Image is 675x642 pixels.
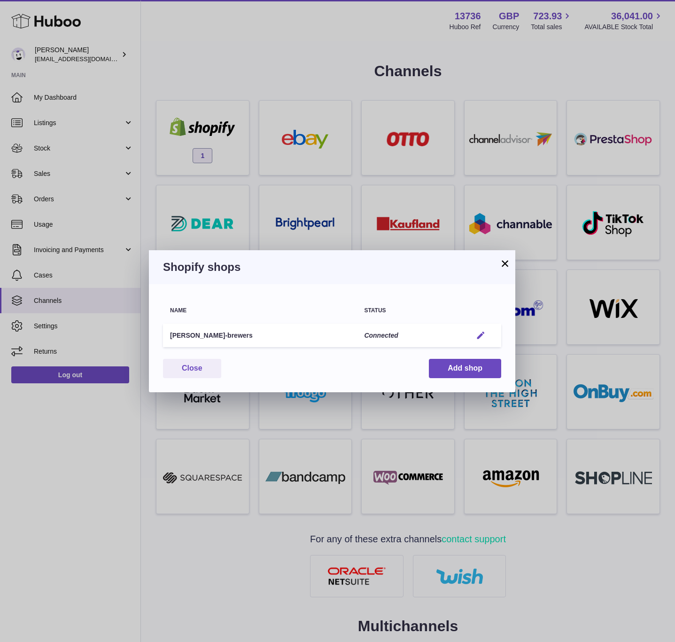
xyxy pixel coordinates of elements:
[364,308,458,314] div: Status
[357,324,465,348] td: Connected
[163,359,221,378] button: Close
[163,324,357,348] td: [PERSON_NAME]-brewers
[499,258,511,269] button: ×
[163,260,501,275] h3: Shopify shops
[170,308,350,314] div: Name
[429,359,501,378] button: Add shop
